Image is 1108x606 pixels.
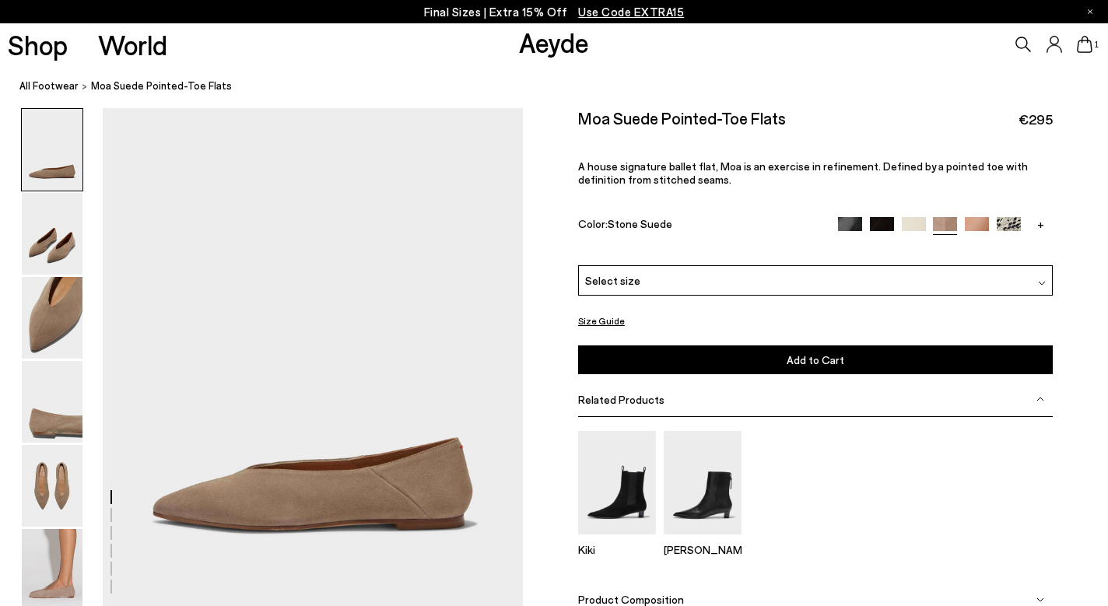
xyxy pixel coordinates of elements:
span: Add to Cart [787,353,844,366]
a: 1 [1077,36,1092,53]
img: svg%3E [1038,279,1046,287]
a: World [98,31,167,58]
span: Product Composition [578,593,684,606]
button: Add to Cart [578,345,1053,374]
img: Harriet Pointed Ankle Boots [664,431,742,534]
h2: Moa Suede Pointed-Toe Flats [578,108,786,128]
img: Moa Suede Pointed-Toe Flats - Image 2 [22,193,82,275]
span: 1 [1092,40,1100,49]
a: Kiki Suede Chelsea Boots Kiki [578,524,656,556]
a: Aeyde [519,26,589,58]
span: Stone Suede [608,217,672,230]
img: Moa Suede Pointed-Toe Flats - Image 4 [22,361,82,443]
span: Related Products [578,393,664,406]
a: Shop [8,31,68,58]
span: A house signature ballet flat, Moa is an exercise in refinement. Defined by a pointed toe with de... [578,159,1028,186]
img: Moa Suede Pointed-Toe Flats - Image 3 [22,277,82,359]
a: All Footwear [19,78,79,94]
nav: breadcrumb [19,65,1108,108]
a: Harriet Pointed Ankle Boots [PERSON_NAME] [664,524,742,556]
span: €295 [1019,110,1053,129]
div: Color: [578,217,822,235]
p: [PERSON_NAME] [664,543,742,556]
button: Size Guide [578,311,625,331]
p: Kiki [578,543,656,556]
a: + [1029,217,1053,231]
p: Final Sizes | Extra 15% Off [424,2,685,22]
span: Select size [585,272,640,289]
img: Moa Suede Pointed-Toe Flats - Image 5 [22,445,82,527]
img: Kiki Suede Chelsea Boots [578,431,656,534]
img: svg%3E [1036,395,1044,403]
span: Moa Suede Pointed-Toe Flats [91,78,232,94]
img: Moa Suede Pointed-Toe Flats - Image 1 [22,109,82,191]
img: svg%3E [1036,596,1044,604]
span: Navigate to /collections/ss25-final-sizes [578,5,684,19]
